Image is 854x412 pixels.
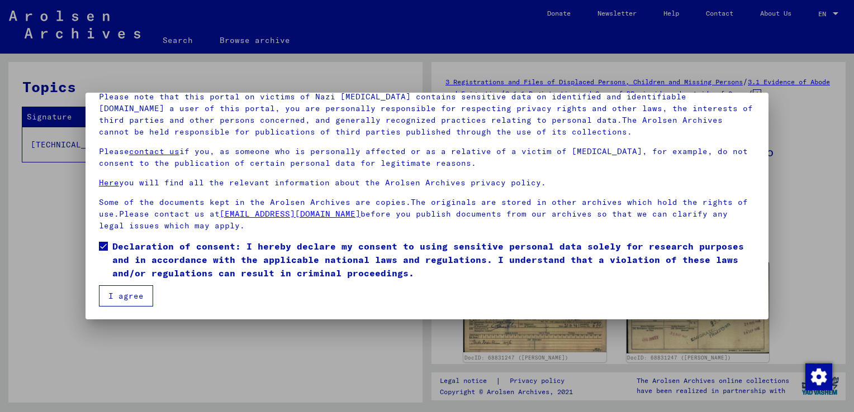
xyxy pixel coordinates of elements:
[99,197,755,232] p: Some of the documents kept in the Arolsen Archives are copies.The originals are stored in other a...
[99,146,755,169] p: Please if you, as someone who is personally affected or as a relative of a victim of [MEDICAL_DAT...
[112,239,755,280] span: Declaration of consent: I hereby declare my consent to using sensitive personal data solely for r...
[99,285,153,306] button: I agree
[220,209,360,219] a: [EMAIL_ADDRESS][DOMAIN_NAME]
[99,177,755,189] p: you will find all the relevant information about the Arolsen Archives privacy policy.
[805,363,832,390] img: Change consent
[99,178,119,188] a: Here
[129,146,179,156] a: contact us
[805,363,832,390] div: Change consent
[99,91,755,138] p: Please note that this portal on victims of Nazi [MEDICAL_DATA] contains sensitive data on identif...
